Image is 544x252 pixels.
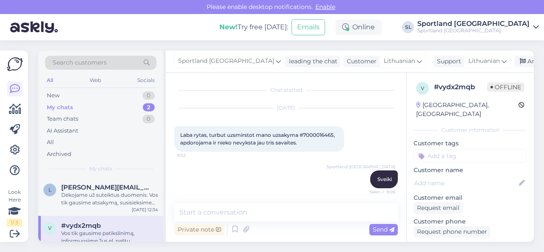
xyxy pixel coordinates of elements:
[414,166,527,175] p: Customer name
[47,150,71,159] div: Archived
[136,75,156,86] div: Socials
[292,19,325,35] button: Emails
[219,22,288,32] div: Try free [DATE]:
[48,225,51,231] span: v
[53,58,107,67] span: Search customers
[178,57,274,66] span: Sportland [GEOGRAPHIC_DATA]
[177,152,209,159] span: 9:02
[414,202,463,214] div: Request email
[7,57,23,71] img: Askly Logo
[143,103,155,112] div: 2
[61,184,150,191] span: levisauskas@gmail.com
[132,207,158,213] div: [DATE] 12:34
[61,191,158,207] div: Dėkojame už suteiktus duomenis. Vos tik gausime atsakymą, susisieksime su Jumis el. paštu.
[363,189,395,195] span: Seen ✓ 9:06
[373,226,394,233] span: Send
[417,20,539,34] a: Sportland [GEOGRAPHIC_DATA]Sportland [GEOGRAPHIC_DATA]
[7,219,22,227] div: 1 / 3
[402,21,414,33] div: SL
[89,165,112,173] span: My chats
[61,222,101,229] span: #vydx2mqb
[421,85,424,91] span: v
[414,150,527,162] input: Add a tag
[7,188,22,227] div: Look Here
[414,126,527,134] div: Customer information
[335,20,382,35] div: Online
[414,217,527,226] p: Customer phone
[326,164,395,170] span: Sportland [GEOGRAPHIC_DATA]
[286,57,337,66] div: leading the chat
[414,139,527,148] p: Customer tags
[47,91,59,100] div: New
[414,178,517,188] input: Add name
[487,82,524,92] span: Offline
[414,193,527,202] p: Customer email
[384,57,415,66] span: Lithuanian
[180,132,336,146] span: Laba rytas, turbut uzsmirstot mano uzsakyma #7000016465, apdorojama ir nieko nevyksta jau tris sa...
[45,75,55,86] div: All
[61,229,158,245] div: Vos tik gausime patikslinimą, informuosime Jus el. paštu.
[88,75,103,86] div: Web
[142,91,155,100] div: 0
[417,20,530,27] div: Sportland [GEOGRAPHIC_DATA]
[174,104,398,112] div: [DATE]
[142,115,155,123] div: 0
[47,127,78,135] div: AI Assistant
[343,57,377,66] div: Customer
[174,86,398,94] div: Chat started
[377,176,392,182] span: Sveiki
[433,57,461,66] div: Support
[47,138,54,147] div: All
[47,103,73,112] div: My chats
[414,226,490,238] div: Request phone number
[219,23,238,31] b: New!
[416,101,518,119] div: [GEOGRAPHIC_DATA], [GEOGRAPHIC_DATA]
[48,187,51,193] span: l
[174,224,224,235] div: Private note
[47,115,78,123] div: Team chats
[313,3,338,11] span: Enable
[468,57,500,66] span: Lithuanian
[434,82,487,92] div: # vydx2mqb
[417,27,530,34] div: Sportland [GEOGRAPHIC_DATA]
[414,241,527,250] p: Visited pages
